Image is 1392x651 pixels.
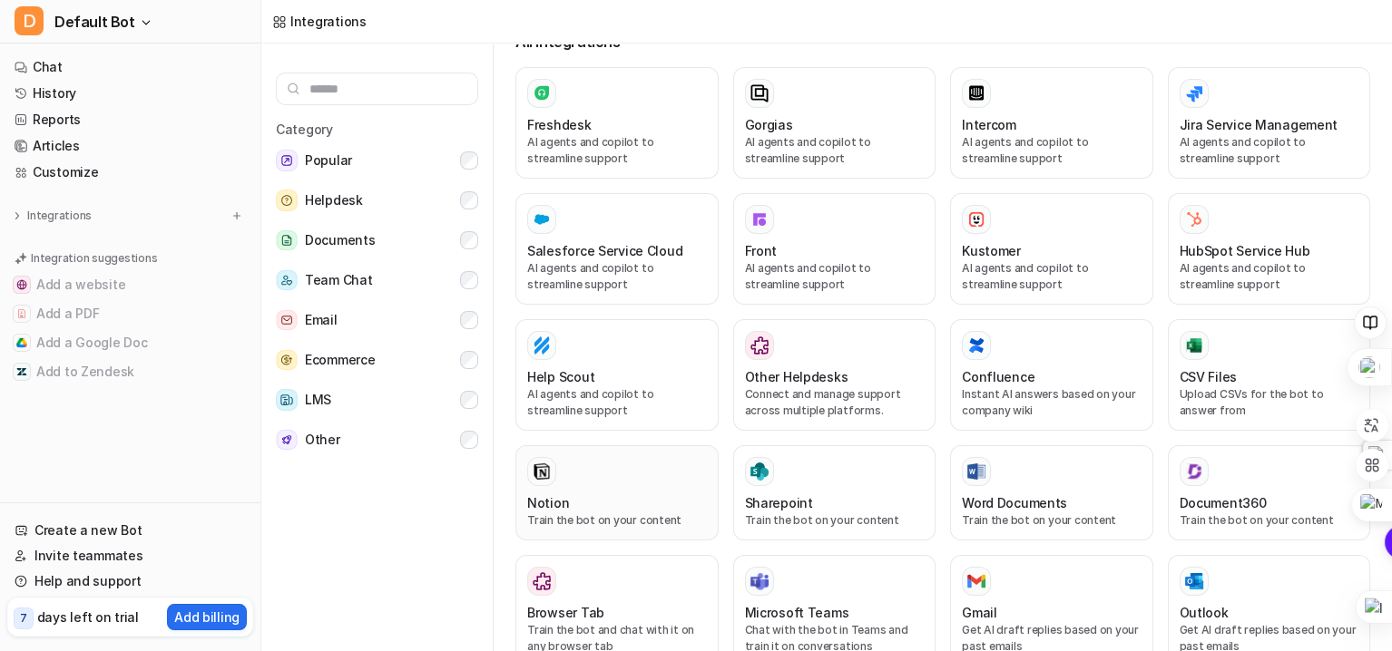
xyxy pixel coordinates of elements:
[276,120,478,139] h5: Category
[527,603,604,622] h3: Browser Tab
[967,574,985,588] img: Gmail
[1180,603,1229,622] h3: Outlook
[1168,193,1371,305] button: HubSpot Service HubHubSpot Service HubAI agents and copilot to streamline support
[527,386,707,419] p: AI agents and copilot to streamline support
[733,193,936,305] button: FrontFrontAI agents and copilot to streamline support
[276,270,298,291] img: Team Chat
[7,133,253,159] a: Articles
[7,207,97,225] button: Integrations
[1180,115,1338,134] h3: Jira Service Management
[750,572,769,590] img: Microsoft Teams
[7,54,253,80] a: Chat
[527,493,569,512] h3: Notion
[83,151,242,166] span: Clip a selection (Select text first)
[962,493,1067,512] h3: Word Documents
[527,367,594,386] h3: Help Scout
[533,572,551,590] img: Browser Tab
[83,122,164,137] span: Clip a bookmark
[1180,367,1237,386] h3: CSV Files
[527,115,591,134] h3: Freshdesk
[45,533,328,553] div: Destination
[54,144,331,173] button: Clip a selection (Select text first)
[7,357,253,386] button: Add to ZendeskAdd to Zendesk
[54,173,331,202] button: Clip a block
[7,160,253,185] a: Customize
[276,142,478,179] button: PopularPopular
[1180,134,1359,167] p: AI agents and copilot to streamline support
[1180,512,1359,529] p: Train the bot on your content
[27,209,92,223] p: Integrations
[1168,319,1371,431] button: CSV FilesCSV FilesUpload CSVs for the bot to answer from
[527,512,707,529] p: Train the bot on your content
[1180,493,1267,512] h3: Document360
[967,336,985,355] img: Confluence
[733,67,936,179] button: GorgiasAI agents and copilot to streamline support
[515,445,719,540] button: NotionNotionTrain the bot on your content
[527,241,682,260] h3: Salesforce Service Cloud
[962,115,1016,134] h3: Intercom
[1185,336,1203,355] img: CSV Files
[37,607,139,627] p: days left on trial
[950,319,1153,431] button: ConfluenceConfluenceInstant AI answers based on your company wiki
[276,382,478,418] button: LMSLMS
[745,367,848,386] h3: Other Helpdesks
[16,366,27,377] img: Add to Zendesk
[16,308,27,319] img: Add a PDF
[272,12,367,31] a: Integrations
[533,336,551,355] img: Help Scout
[7,568,253,594] a: Help and support
[950,445,1153,540] button: Word DocumentsWord DocumentsTrain the bot on your content
[745,386,925,419] p: Connect and manage support across multiple platforms.
[74,557,135,578] span: Inbox Panel
[962,241,1021,260] h3: Kustomer
[11,209,24,222] img: expand menu
[54,9,135,34] span: Default Bot
[7,107,253,132] a: Reports
[515,319,719,431] button: Help ScoutHelp ScoutAI agents and copilot to streamline support
[745,134,925,167] p: AI agents and copilot to streamline support
[276,302,478,338] button: EmailEmail
[962,386,1142,419] p: Instant AI answers based on your company wiki
[83,209,166,224] span: Clip a screenshot
[220,256,318,277] span: Clear all and close
[745,241,778,260] h3: Front
[7,543,253,568] a: Invite teammates
[1180,260,1359,293] p: AI agents and copilot to streamline support
[174,607,240,627] p: Add billing
[276,342,478,378] button: EcommerceEcommerce
[276,350,298,371] img: Ecommerce
[276,389,298,411] img: LMS
[54,115,331,144] button: Clip a bookmark
[515,193,719,305] button: Salesforce Service Cloud Salesforce Service CloudAI agents and copilot to streamline support
[1185,210,1203,228] img: HubSpot Service Hub
[20,610,27,627] p: 7
[962,512,1142,529] p: Train the bot on your content
[962,134,1142,167] p: AI agents and copilot to streamline support
[305,429,340,451] span: Other
[7,299,253,328] button: Add a PDFAdd a PDF
[750,336,769,355] img: Other Helpdesks
[305,309,338,331] span: Email
[16,279,27,290] img: Add a website
[7,81,253,106] a: History
[1168,445,1371,540] button: Document360Document360Train the bot on your content
[276,262,478,298] button: Team ChatTeam Chat
[276,430,298,451] img: Other
[950,193,1153,305] button: KustomerKustomerAI agents and copilot to streamline support
[733,445,936,540] button: SharepointSharepointTrain the bot on your content
[745,260,925,293] p: AI agents and copilot to streamline support
[962,260,1142,293] p: AI agents and copilot to streamline support
[533,462,551,481] img: Notion
[967,463,985,481] img: Word Documents
[276,189,298,211] img: Helpdesk
[7,270,253,299] button: Add a websiteAdd a website
[276,310,298,331] img: Email
[950,67,1153,179] button: IntercomAI agents and copilot to streamline support
[276,422,478,458] button: OtherOther
[7,328,253,357] button: Add a Google DocAdd a Google Doc
[276,222,478,258] button: DocumentsDocuments
[967,210,985,228] img: Kustomer
[1180,386,1359,419] p: Upload CSVs for the bot to answer from
[527,260,707,293] p: AI agents and copilot to streamline support
[276,150,298,171] img: Popular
